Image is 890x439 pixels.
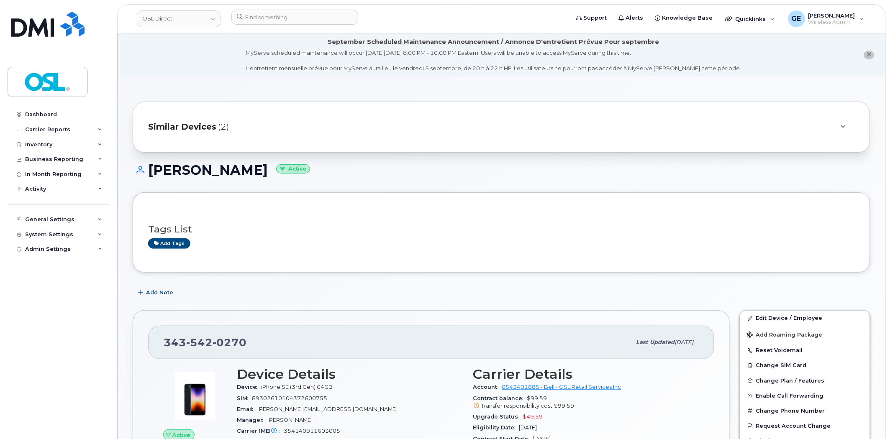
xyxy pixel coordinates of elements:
[554,403,575,409] span: $99.59
[740,388,870,403] button: Enable Call Forwarding
[328,38,659,46] div: September Scheduled Maintenance Announcement / Annonce D'entretient Prévue Pour septembre
[146,288,173,296] span: Add Note
[237,406,257,412] span: Email
[756,378,825,384] span: Change Plan / Features
[148,238,190,249] a: Add tags
[237,384,261,390] span: Device
[261,384,333,390] span: iPhone SE (3rd Gen) 64GB
[252,395,327,401] span: 89302610104372600755
[148,224,855,235] h3: Tags List
[519,424,537,431] span: [DATE]
[473,413,523,420] span: Upgrade Status
[740,326,870,343] button: Add Roaming Package
[148,121,216,133] span: Similar Devices
[740,358,870,373] button: Change SIM Card
[186,336,213,349] span: 542
[218,121,229,133] span: (2)
[740,373,870,388] button: Change Plan / Features
[523,413,543,420] span: $49.59
[473,395,700,410] span: $99.59
[740,311,870,326] a: Edit Device / Employee
[213,336,246,349] span: 0270
[237,417,267,423] span: Manager
[756,393,824,399] span: Enable Call Forwarding
[740,419,870,434] button: Request Account Change
[473,395,527,401] span: Contract balance
[237,428,284,434] span: Carrier IMEI
[246,49,741,72] div: MyServe scheduled maintenance will occur [DATE][DATE] 8:00 PM - 10:00 PM Eastern. Users will be u...
[636,339,675,345] span: Last updated
[267,417,313,423] span: [PERSON_NAME]
[740,403,870,419] button: Change Phone Number
[473,367,700,382] h3: Carrier Details
[173,431,191,439] span: Active
[502,384,621,390] a: 0543401885 - Bell - OSL Retail Services Inc
[740,343,870,358] button: Reset Voicemail
[237,367,463,382] h3: Device Details
[237,395,252,401] span: SIM
[864,51,875,59] button: close notification
[473,384,502,390] span: Account
[164,336,246,349] span: 343
[482,403,553,409] span: Transfer responsibility cost
[284,428,340,434] span: 354140911603005
[170,371,220,421] img: image20231002-3703462-1angbar.jpeg
[747,332,823,339] span: Add Roaming Package
[276,164,310,174] small: Active
[133,163,870,177] h1: [PERSON_NAME]
[473,424,519,431] span: Eligibility Date
[133,285,180,300] button: Add Note
[257,406,398,412] span: [PERSON_NAME][EMAIL_ADDRESS][DOMAIN_NAME]
[675,339,694,345] span: [DATE]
